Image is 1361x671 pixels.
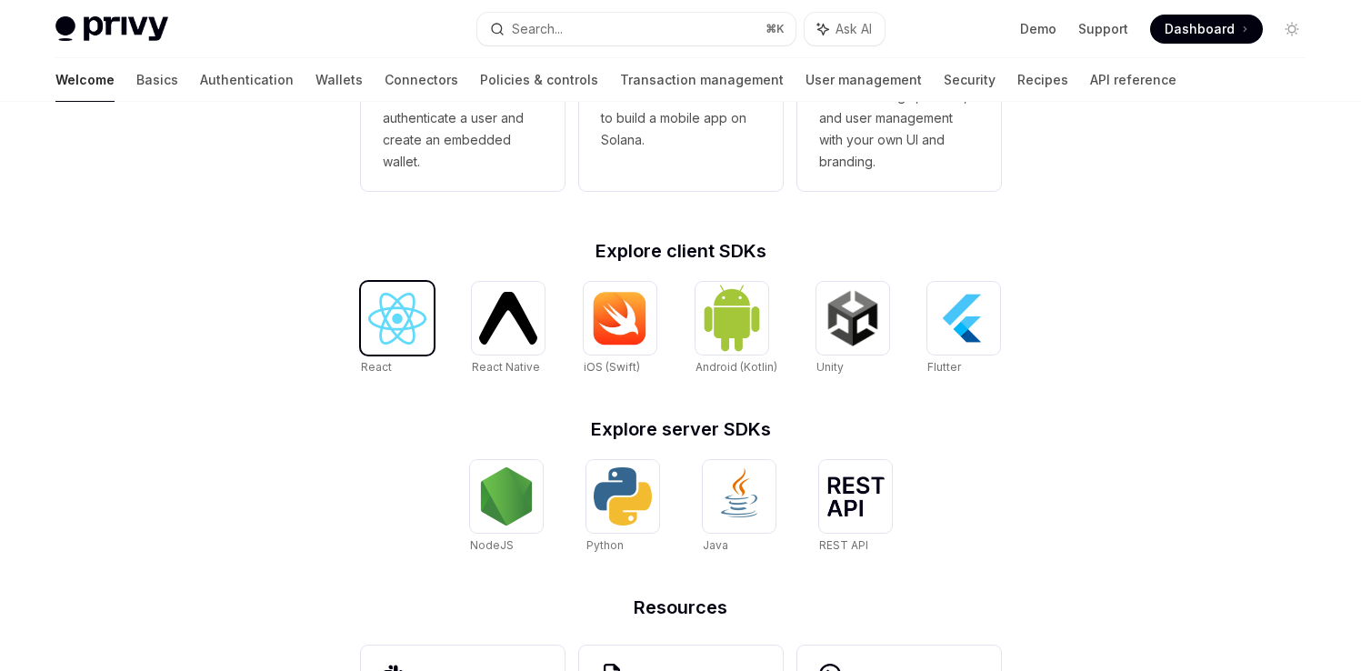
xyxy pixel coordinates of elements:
span: iOS (Swift) [584,360,640,374]
span: Unity [816,360,844,374]
img: light logo [55,16,168,42]
span: Dashboard [1165,20,1235,38]
span: Flutter [927,360,961,374]
a: REST APIREST API [819,460,892,555]
span: Use the React SDK to authenticate a user and create an embedded wallet. [383,85,543,173]
a: Basics [136,58,178,102]
span: Ask AI [836,20,872,38]
a: Welcome [55,58,115,102]
a: Authentication [200,58,294,102]
span: Android (Kotlin) [696,360,777,374]
a: NodeJSNodeJS [470,460,543,555]
button: Search...⌘K [477,13,796,45]
img: Java [710,467,768,526]
a: Support [1078,20,1128,38]
a: User management [806,58,922,102]
img: Android (Kotlin) [703,284,761,352]
img: Python [594,467,652,526]
a: Policies & controls [480,58,598,102]
a: API reference [1090,58,1176,102]
button: Toggle dark mode [1277,15,1306,44]
a: React NativeReact Native [472,282,545,376]
a: PythonPython [586,460,659,555]
span: ⌘ K [766,22,785,36]
a: Demo [1020,20,1056,38]
a: ReactReact [361,282,434,376]
span: NodeJS [470,538,514,552]
span: Python [586,538,624,552]
a: Connectors [385,58,458,102]
img: React Native [479,292,537,344]
span: Use the React Native SDK to build a mobile app on Solana. [601,85,761,151]
span: Whitelabel login, wallets, and user management with your own UI and branding. [819,85,979,173]
a: UnityUnity [816,282,889,376]
a: Android (Kotlin)Android (Kotlin) [696,282,777,376]
img: REST API [826,476,885,516]
a: FlutterFlutter [927,282,1000,376]
img: Flutter [935,289,993,347]
a: Recipes [1017,58,1068,102]
h2: Explore server SDKs [361,420,1001,438]
span: React [361,360,392,374]
a: Dashboard [1150,15,1263,44]
h2: Explore client SDKs [361,242,1001,260]
span: React Native [472,360,540,374]
img: iOS (Swift) [591,291,649,346]
button: Ask AI [805,13,885,45]
div: Search... [512,18,563,40]
span: REST API [819,538,868,552]
a: Wallets [315,58,363,102]
img: React [368,293,426,345]
h2: Resources [361,598,1001,616]
a: Transaction management [620,58,784,102]
a: iOS (Swift)iOS (Swift) [584,282,656,376]
span: Java [703,538,728,552]
img: Unity [824,289,882,347]
a: JavaJava [703,460,776,555]
img: NodeJS [477,467,535,526]
a: Security [944,58,996,102]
